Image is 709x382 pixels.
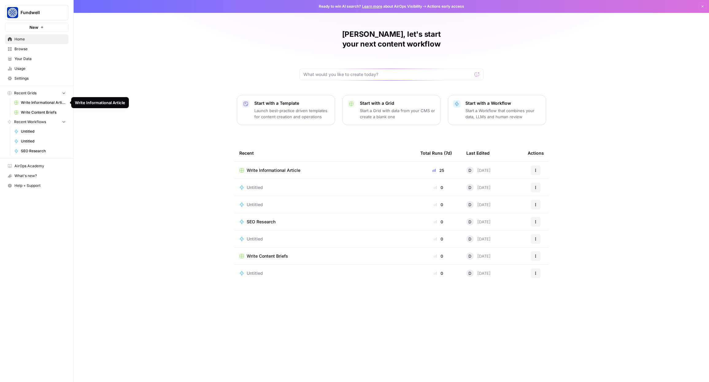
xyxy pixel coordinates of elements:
[21,148,66,154] span: SEO Research
[5,171,68,181] button: What's new?
[5,181,68,191] button: Help + Support
[14,56,66,62] span: Your Data
[466,218,491,225] div: [DATE]
[11,146,68,156] a: SEO Research
[14,90,37,96] span: Recent Grids
[319,4,422,9] span: Ready to win AI search? about AirOps Visibility
[5,117,68,127] button: Recent Workflows
[14,36,66,42] span: Home
[75,100,125,106] div: Write Informational Article
[465,100,541,106] p: Start with a Workflow
[239,236,410,242] a: Untitled
[528,145,544,161] div: Actions
[5,23,68,32] button: New
[468,184,471,191] span: D
[247,184,263,191] span: Untitled
[5,44,68,54] a: Browse
[14,119,46,125] span: Recent Workflows
[468,270,471,276] span: D
[466,145,490,161] div: Last Edited
[21,129,66,134] span: Untitled
[29,24,38,30] span: New
[5,5,68,20] button: Workspace: Fundwell
[14,46,66,52] span: Browse
[239,270,410,276] a: Untitled
[466,270,491,277] div: [DATE]
[303,71,472,78] input: What would you like to create today?
[21,110,66,115] span: Write Content Briefs
[466,184,491,191] div: [DATE]
[11,108,68,117] a: Write Content Briefs
[5,64,68,74] a: Usage
[239,184,410,191] a: Untitled
[14,183,66,188] span: Help + Support
[420,219,457,225] div: 0
[420,270,457,276] div: 0
[21,100,66,105] span: Write Informational Article
[448,95,546,125] button: Start with a WorkflowStart a Workflow that combines your data, LLMs and human review
[468,253,471,259] span: D
[239,167,410,173] a: Write Informational Article
[5,74,68,83] a: Settings
[5,34,68,44] a: Home
[14,163,66,169] span: AirOps Academy
[420,253,457,259] div: 0
[237,95,335,125] button: Start with a TemplateLaunch best-practice driven templates for content creation and operations
[427,4,464,9] span: Actions early access
[360,100,435,106] p: Start with a Grid
[239,145,410,161] div: Recent
[7,7,18,18] img: Fundwell Logo
[21,9,58,16] span: Fundwell
[11,136,68,146] a: Untitled
[5,89,68,98] button: Recent Grids
[14,76,66,81] span: Settings
[466,252,491,260] div: [DATE]
[468,219,471,225] span: D
[254,100,330,106] p: Start with a Template
[11,98,68,108] a: Write Informational Article
[468,167,471,173] span: D
[468,202,471,208] span: D
[342,95,441,125] button: Start with a GridStart a Grid with data from your CMS or create a blank one
[465,108,541,120] p: Start a Workflow that combines your data, LLMs and human review
[239,202,410,208] a: Untitled
[5,54,68,64] a: Your Data
[254,108,330,120] p: Launch best-practice driven templates for content creation and operations
[466,167,491,174] div: [DATE]
[420,184,457,191] div: 0
[466,201,491,208] div: [DATE]
[420,236,457,242] div: 0
[466,235,491,243] div: [DATE]
[299,29,484,49] h1: [PERSON_NAME], let's start your next content workflow
[362,4,382,9] a: Learn more
[11,127,68,136] a: Untitled
[420,167,457,173] div: 25
[420,145,452,161] div: Total Runs (7d)
[468,236,471,242] span: D
[239,253,410,259] a: Write Content Briefs
[247,270,263,276] span: Untitled
[420,202,457,208] div: 0
[239,219,410,225] a: SEO Research
[247,253,288,259] span: Write Content Briefs
[247,202,263,208] span: Untitled
[21,138,66,144] span: Untitled
[360,108,435,120] p: Start a Grid with data from your CMS or create a blank one
[247,219,276,225] span: SEO Research
[5,161,68,171] a: AirOps Academy
[14,66,66,71] span: Usage
[247,236,263,242] span: Untitled
[247,167,300,173] span: Write Informational Article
